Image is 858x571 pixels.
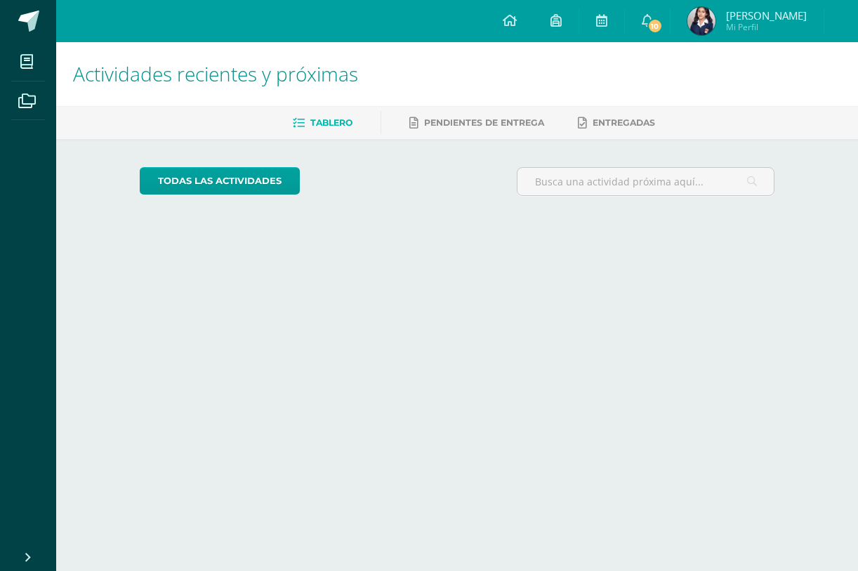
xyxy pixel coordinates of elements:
span: 10 [647,18,663,34]
span: Entregadas [593,117,655,128]
img: 719d6acfa2949b42f33deb0e2ee53ec7.png [687,7,715,35]
span: [PERSON_NAME] [726,8,807,22]
a: Entregadas [578,112,655,134]
span: Actividades recientes y próximas [73,60,358,87]
a: Tablero [293,112,352,134]
input: Busca una actividad próxima aquí... [517,168,774,195]
span: Mi Perfil [726,21,807,33]
a: Pendientes de entrega [409,112,544,134]
span: Tablero [310,117,352,128]
span: Pendientes de entrega [424,117,544,128]
a: todas las Actividades [140,167,300,195]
